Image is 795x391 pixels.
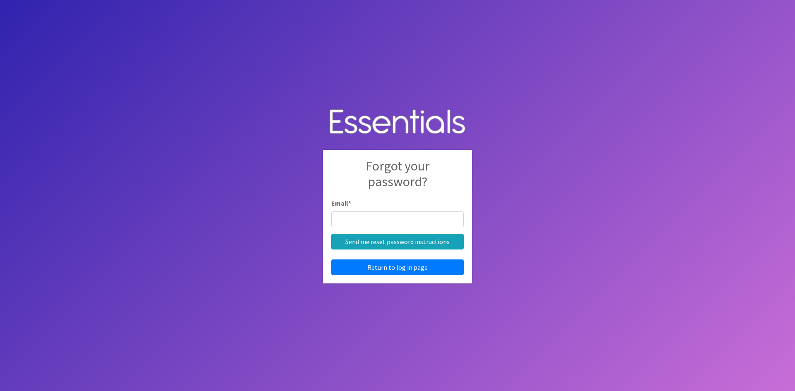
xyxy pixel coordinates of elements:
[331,158,464,198] h2: Forgot your password?
[348,199,351,207] abbr: required
[323,101,472,144] img: Human Essentials
[331,198,351,208] label: Email
[331,234,464,249] input: Send me reset password instructions
[331,259,464,275] a: Return to log in page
